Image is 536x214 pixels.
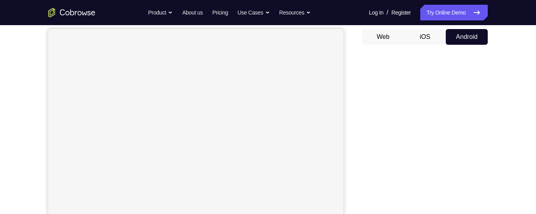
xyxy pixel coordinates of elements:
[182,5,202,20] a: About us
[446,29,488,45] button: Android
[369,5,383,20] a: Log In
[404,29,446,45] button: iOS
[392,5,411,20] a: Register
[362,29,404,45] button: Web
[279,5,311,20] button: Resources
[212,5,228,20] a: Pricing
[387,8,388,17] span: /
[48,8,95,17] a: Go to the home page
[237,5,270,20] button: Use Cases
[148,5,173,20] button: Product
[420,5,488,20] a: Try Online Demo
